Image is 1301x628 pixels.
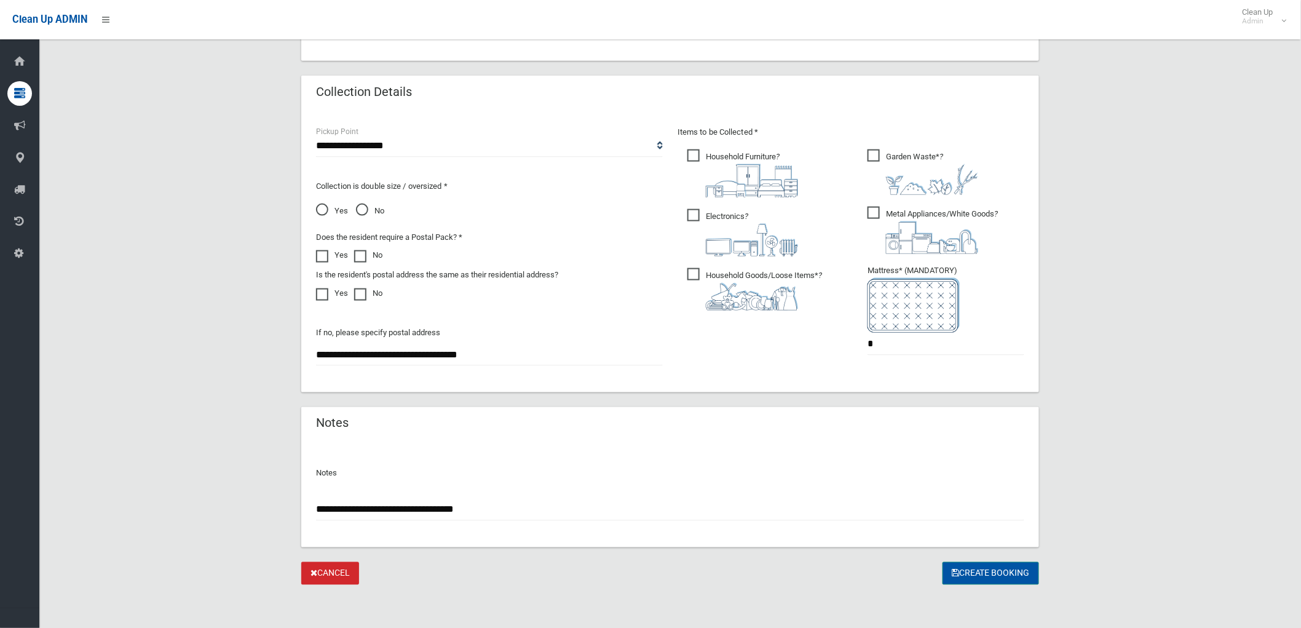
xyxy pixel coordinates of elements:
[706,271,822,311] i: ?
[316,179,663,194] p: Collection is double size / oversized *
[678,125,1024,140] p: Items to be Collected *
[354,248,382,263] label: No
[1236,7,1286,26] span: Clean Up
[1243,17,1273,26] small: Admin
[706,283,798,311] img: b13cc3517677393f34c0a387616ef184.png
[356,204,384,218] span: No
[886,221,978,254] img: 36c1b0289cb1767239cdd3de9e694f19.png
[354,286,382,301] label: No
[706,224,798,256] img: 394712a680b73dbc3d2a6a3a7ffe5a07.png
[868,266,1024,333] span: Mattress* (MANDATORY)
[687,149,798,197] span: Household Furniture
[316,248,348,263] label: Yes
[706,164,798,197] img: aa9efdbe659d29b613fca23ba79d85cb.png
[316,286,348,301] label: Yes
[316,230,462,245] label: Does the resident require a Postal Pack? *
[868,149,978,195] span: Garden Waste*
[687,209,798,256] span: Electronics
[301,411,363,435] header: Notes
[868,278,960,333] img: e7408bece873d2c1783593a074e5cb2f.png
[886,209,998,254] i: ?
[316,466,1024,481] p: Notes
[943,562,1039,585] button: Create Booking
[316,325,440,340] label: If no, please specify postal address
[316,204,348,218] span: Yes
[886,152,978,195] i: ?
[301,80,427,104] header: Collection Details
[706,212,798,256] i: ?
[12,14,87,25] span: Clean Up ADMIN
[316,268,558,282] label: Is the resident's postal address the same as their residential address?
[886,164,978,195] img: 4fd8a5c772b2c999c83690221e5242e0.png
[706,152,798,197] i: ?
[301,562,359,585] a: Cancel
[687,268,822,311] span: Household Goods/Loose Items*
[868,207,998,254] span: Metal Appliances/White Goods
